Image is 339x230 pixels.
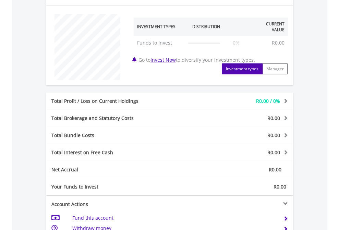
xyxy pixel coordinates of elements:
[46,115,190,122] div: Total Brokerage and Statutory Costs
[267,132,280,138] span: R0.00
[129,11,293,74] div: Go to to diversify your investment types.
[223,36,249,50] td: 0%
[249,17,288,36] th: Current Value
[46,201,170,208] div: Account Actions
[256,98,280,104] span: R0.00 / 0%
[134,36,185,50] td: Funds to Invest
[222,63,263,74] button: Investment types
[150,57,176,63] a: Invest Now
[192,24,220,29] div: Distribution
[46,149,190,156] div: Total Interest on Free Cash
[46,132,190,139] div: Total Bundle Costs
[46,183,170,190] div: Your Funds to Invest
[267,115,280,121] span: R0.00
[267,149,280,156] span: R0.00
[134,17,185,36] th: Investment Types
[269,166,281,173] span: R0.00
[274,183,286,190] span: R0.00
[268,36,288,50] td: R0.00
[72,213,275,223] td: Fund this account
[46,166,190,173] div: Net Accrual
[46,98,190,105] div: Total Profit / Loss on Current Holdings
[262,63,288,74] button: Manager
